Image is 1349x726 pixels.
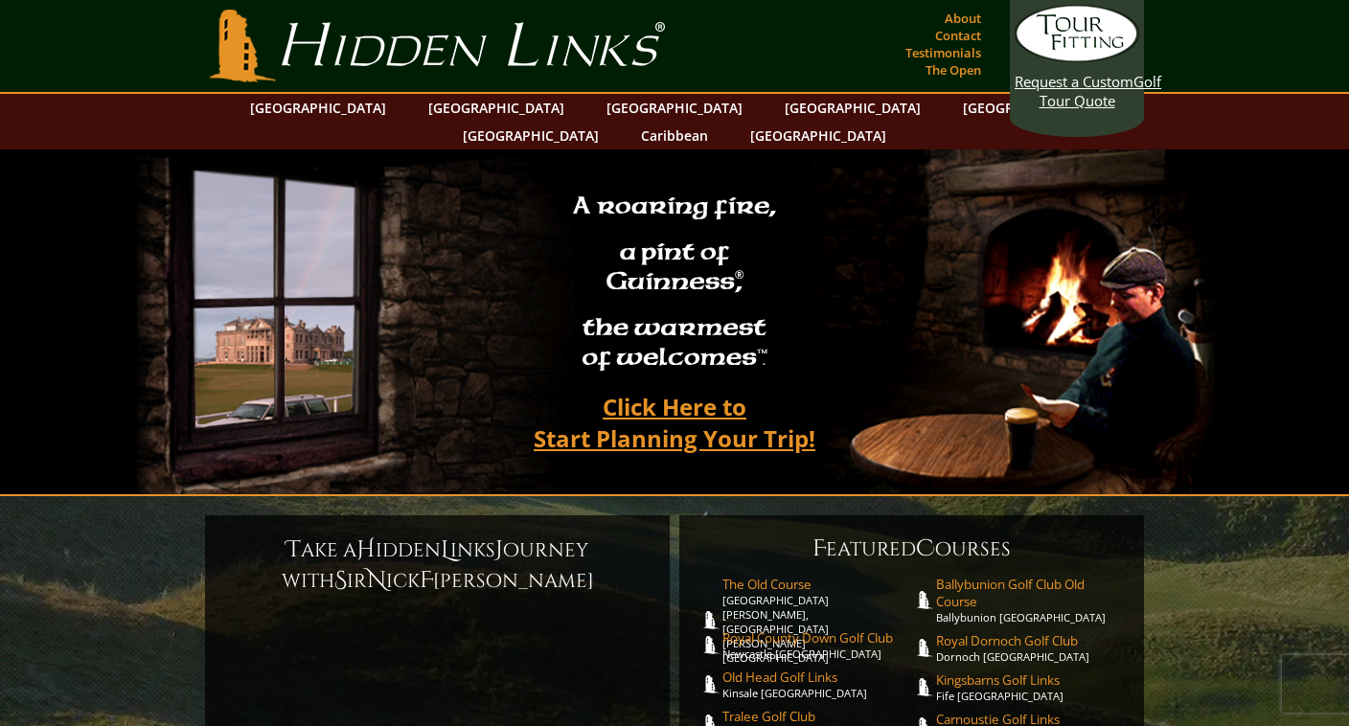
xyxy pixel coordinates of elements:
[356,534,376,565] span: H
[936,576,1126,624] a: Ballybunion Golf Club Old CourseBallybunion [GEOGRAPHIC_DATA]
[953,94,1109,122] a: [GEOGRAPHIC_DATA]
[514,384,835,461] a: Click Here toStart Planning Your Trip!
[420,565,433,596] span: F
[722,708,912,725] span: Tralee Golf Club
[1015,72,1133,91] span: Request a Custom
[775,94,930,122] a: [GEOGRAPHIC_DATA]
[224,534,651,596] h6: ake a idden inks ourney with ir ick [PERSON_NAME]
[722,669,912,686] span: Old Head Golf Links
[722,629,912,647] span: Royal County Down Golf Club
[722,629,912,661] a: Royal County Down Golf ClubNewcastle [GEOGRAPHIC_DATA]
[453,122,608,149] a: [GEOGRAPHIC_DATA]
[495,534,503,565] span: J
[367,565,386,596] span: N
[722,576,912,665] a: The Old Course[GEOGRAPHIC_DATA][PERSON_NAME], [GEOGRAPHIC_DATA][PERSON_NAME] [GEOGRAPHIC_DATA]
[722,576,912,593] span: The Old Course
[936,671,1126,703] a: Kingsbarns Golf LinksFife [GEOGRAPHIC_DATA]
[597,94,752,122] a: [GEOGRAPHIC_DATA]
[631,122,718,149] a: Caribbean
[560,183,789,384] h2: A roaring fire, a pint of Guinness , the warmest of welcomes™.
[930,22,986,49] a: Contact
[936,632,1126,649] span: Royal Dornoch Golf Club
[698,533,1125,564] h6: eatured ourses
[1015,5,1139,110] a: Request a CustomGolf Tour Quote
[936,576,1126,610] span: Ballybunion Golf Club Old Course
[901,39,986,66] a: Testimonials
[940,5,986,32] a: About
[286,534,301,565] span: T
[916,533,935,564] span: C
[334,565,347,596] span: S
[441,534,450,565] span: L
[240,94,396,122] a: [GEOGRAPHIC_DATA]
[812,533,826,564] span: F
[741,122,896,149] a: [GEOGRAPHIC_DATA]
[936,632,1126,664] a: Royal Dornoch Golf ClubDornoch [GEOGRAPHIC_DATA]
[936,671,1126,689] span: Kingsbarns Golf Links
[921,57,986,83] a: The Open
[419,94,574,122] a: [GEOGRAPHIC_DATA]
[722,669,912,700] a: Old Head Golf LinksKinsale [GEOGRAPHIC_DATA]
